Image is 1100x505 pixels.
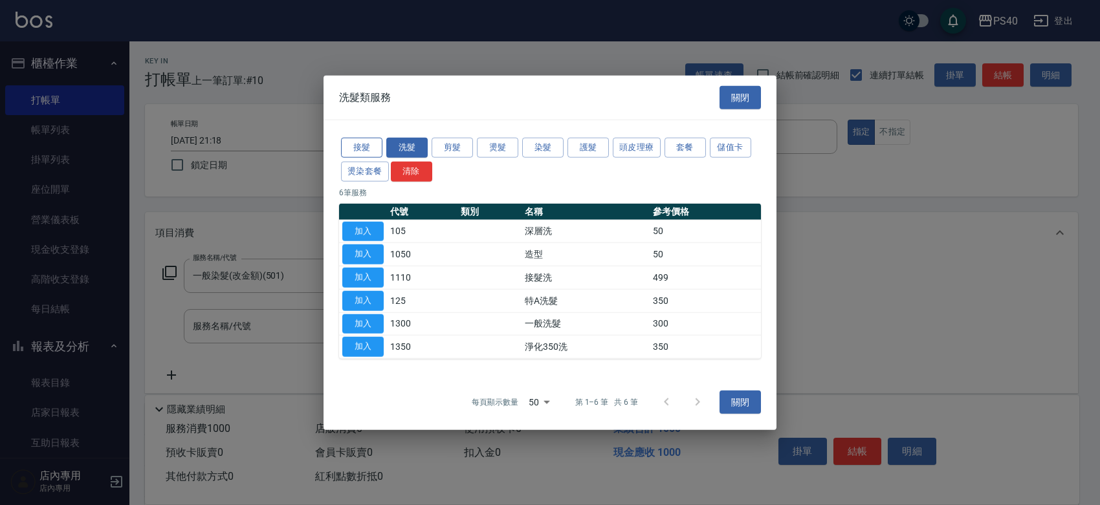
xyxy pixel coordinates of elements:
[342,337,384,357] button: 加入
[387,242,457,266] td: 1050
[339,91,391,103] span: 洗髮類服務
[650,335,761,358] td: 350
[387,289,457,312] td: 125
[522,203,650,220] th: 名稱
[387,335,457,358] td: 1350
[341,138,382,158] button: 接髮
[386,138,428,158] button: 洗髮
[523,385,555,420] div: 50
[342,314,384,334] button: 加入
[567,138,609,158] button: 護髮
[342,244,384,264] button: 加入
[710,138,751,158] button: 儲值卡
[650,203,761,220] th: 參考價格
[522,242,650,266] td: 造型
[472,396,518,408] p: 每頁顯示數量
[522,220,650,243] td: 深層洗
[613,138,661,158] button: 頭皮理療
[457,203,522,220] th: 類別
[650,289,761,312] td: 350
[522,312,650,336] td: 一般洗髮
[342,221,384,241] button: 加入
[720,85,761,109] button: 關閉
[342,290,384,310] button: 加入
[522,138,564,158] button: 染髮
[720,391,761,414] button: 關閉
[387,203,457,220] th: 代號
[341,161,389,181] button: 燙染套餐
[522,266,650,289] td: 接髮洗
[650,266,761,289] td: 499
[391,161,432,181] button: 清除
[387,220,457,243] td: 105
[342,268,384,288] button: 加入
[339,186,761,198] p: 6 筆服務
[477,138,518,158] button: 燙髮
[432,138,473,158] button: 剪髮
[650,242,761,266] td: 50
[650,312,761,336] td: 300
[665,138,706,158] button: 套餐
[650,220,761,243] td: 50
[387,312,457,336] td: 1300
[522,335,650,358] td: 淨化350洗
[522,289,650,312] td: 特A洗髮
[387,266,457,289] td: 1110
[575,396,638,408] p: 第 1–6 筆 共 6 筆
